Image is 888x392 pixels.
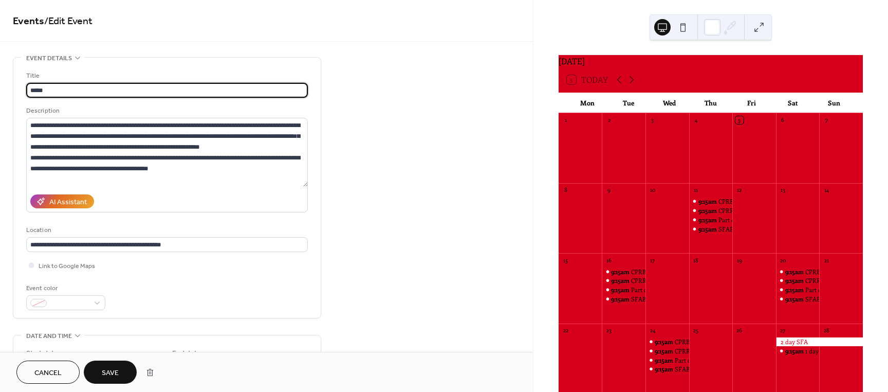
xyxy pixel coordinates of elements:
div: SFAB [631,295,646,304]
div: CPRRB FULL/NO ROOM [805,276,873,285]
div: SFAB FULL/NO ROOM [805,295,868,304]
div: 12 [735,186,743,194]
div: 1 [562,116,569,124]
div: 1 day EFA [776,347,820,355]
span: Save [102,368,119,379]
div: 22 [562,327,569,334]
div: 24 [649,327,656,334]
div: AI Assistant [49,197,87,208]
div: Location [26,225,306,236]
span: 9:15am [698,197,718,206]
div: CPRRB [718,206,737,215]
div: Part day EFAB [631,286,670,294]
span: 9:15am [655,365,675,373]
span: 9:15am [655,347,675,355]
div: SFAB [675,365,690,373]
div: Start date [26,348,58,359]
div: End date [172,348,201,359]
div: 14 [822,186,830,194]
button: Cancel [16,361,80,384]
div: Part day EFAB [689,216,733,224]
div: Part day EFAB [675,356,714,365]
span: 9:15am [611,295,631,304]
div: 4 [692,116,700,124]
div: 27 [779,327,787,334]
span: / Edit Event [44,11,92,31]
div: 16 [605,256,613,264]
div: CPRB FULL/NO ROOM [805,268,868,276]
div: 9 [605,186,613,194]
div: Part day EFAB FULL/NO ROOM [776,286,820,294]
div: 19 [735,256,743,264]
span: Cancel [34,368,62,379]
div: CPRB FULL/NO ROOM [776,268,820,276]
div: SFAB [602,295,645,304]
div: Thu [690,93,731,113]
div: 23 [605,327,613,334]
div: CPRB [718,197,733,206]
div: 25 [692,327,700,334]
div: 26 [735,327,743,334]
span: Link to Google Maps [39,261,95,272]
div: Sat [772,93,813,113]
div: 18 [692,256,700,264]
span: 9:15am [611,276,631,285]
div: 11 [692,186,700,194]
div: SFAB FULL/NO ROOM [689,225,733,234]
div: SFAB FULL/NO ROOM [776,295,820,304]
div: 7 [822,116,830,124]
div: Fri [731,93,772,113]
div: 6 [779,116,787,124]
div: Description [26,105,306,116]
div: Tue [608,93,649,113]
div: 13 [779,186,787,194]
div: 1 day EFA [805,347,831,355]
div: 2 day SFA [776,337,863,346]
span: 9:15am [785,276,805,285]
div: 3 [649,116,656,124]
div: Part day EFAB [602,286,645,294]
div: Event color [26,283,103,294]
div: CPRRB [689,206,733,215]
div: 15 [562,256,569,264]
span: 9:15am [698,206,718,215]
div: Mon [567,93,608,113]
button: Save [84,361,137,384]
div: 21 [822,256,830,264]
div: SFAB FULL/NO ROOM [718,225,782,234]
div: 20 [779,256,787,264]
div: CPRRB [675,347,694,355]
a: Events [13,11,44,31]
span: 9:15am [785,268,805,276]
span: Date and time [26,331,72,342]
div: SFAB [645,365,689,373]
span: Event details [26,53,72,64]
div: CPRB [675,337,690,346]
div: 5 [735,116,743,124]
span: 9:15am [785,295,805,304]
div: Part day EFAB [718,216,757,224]
div: CPRB [689,197,733,206]
span: 9:15am [698,216,718,224]
div: CPRB [631,268,646,276]
span: 9:15am [785,286,805,294]
div: CPRRB [602,276,645,285]
button: AI Assistant [30,194,94,208]
div: Part day EFAB [645,356,689,365]
div: 10 [649,186,656,194]
div: 8 [562,186,569,194]
div: CPRRB FULL/NO ROOM [776,276,820,285]
span: 9:15am [611,268,631,276]
span: 9:15am [698,225,718,234]
div: Sun [813,93,855,113]
div: CPRB [602,268,645,276]
div: CPRB [645,337,689,346]
div: 2 [605,116,613,124]
span: 9:15am [655,337,675,346]
div: CPRRB [631,276,650,285]
span: 9:15am [611,286,631,294]
div: Title [26,70,306,81]
div: 17 [649,256,656,264]
div: Wed [649,93,690,113]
